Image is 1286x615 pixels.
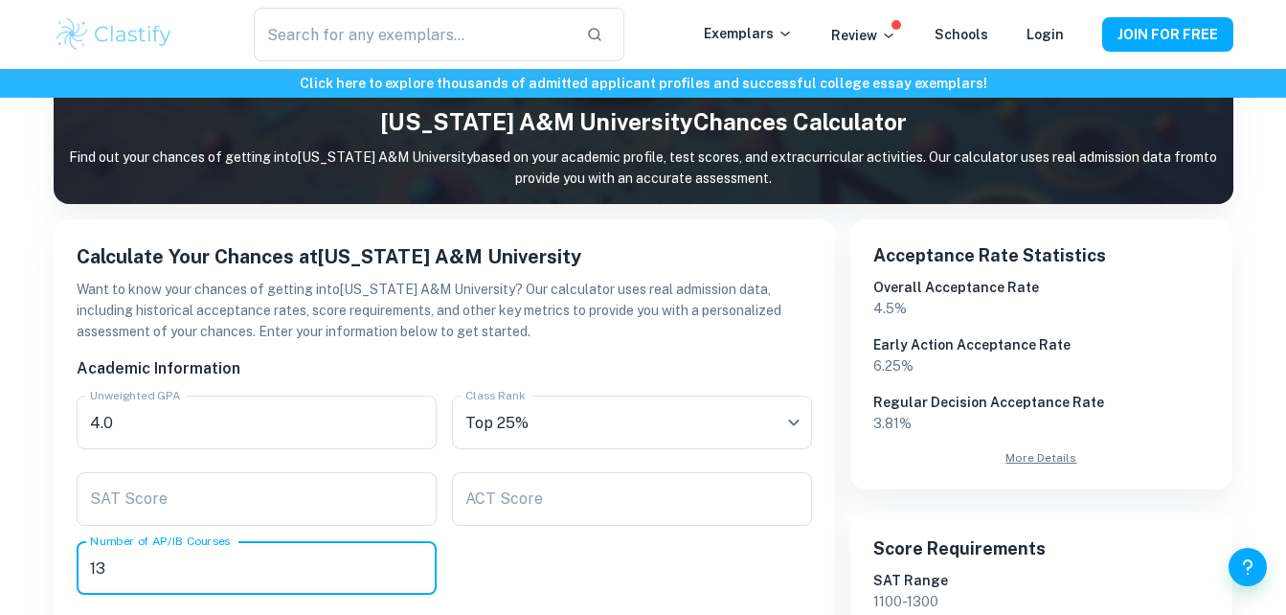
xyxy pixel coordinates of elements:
a: More Details [873,449,1210,467]
p: Want to know your chances of getting into [US_STATE] A&M University ? Our calculator uses real ad... [77,279,812,342]
h1: [US_STATE] A&M University Chances Calculator [54,104,1233,139]
h6: Acceptance Rate Statistics [873,242,1210,269]
button: JOIN FOR FREE [1102,17,1233,52]
p: 1100 - 1300 [873,591,1210,612]
p: 4.5 % [873,298,1210,319]
img: Clastify logo [54,15,175,54]
h5: Calculate Your Chances at [US_STATE] A&M University [77,242,812,271]
input: Search for any exemplars... [254,8,570,61]
h6: Early Action Acceptance Rate [873,334,1210,355]
h6: Regular Decision Acceptance Rate [873,392,1210,413]
p: Review [831,25,896,46]
p: Find out your chances of getting into [US_STATE] A&M University based on your academic profile, t... [54,147,1233,189]
p: 6.25 % [873,355,1210,376]
a: Login [1027,27,1064,42]
h6: Academic Information [77,357,812,380]
button: Help and Feedback [1229,548,1267,586]
label: Unweighted GPA [90,387,181,403]
h6: Click here to explore thousands of admitted applicant profiles and successful college essay exemp... [4,73,1282,94]
h6: Score Requirements [873,535,1210,562]
h6: Overall Acceptance Rate [873,277,1210,298]
p: Exemplars [704,23,793,44]
label: Class Rank [465,387,525,403]
div: Top 25% [452,396,812,449]
p: 3.81 % [873,413,1210,434]
a: Schools [935,27,988,42]
h6: SAT Range [873,570,1210,591]
label: Number of AP/IB Courses [90,533,230,549]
